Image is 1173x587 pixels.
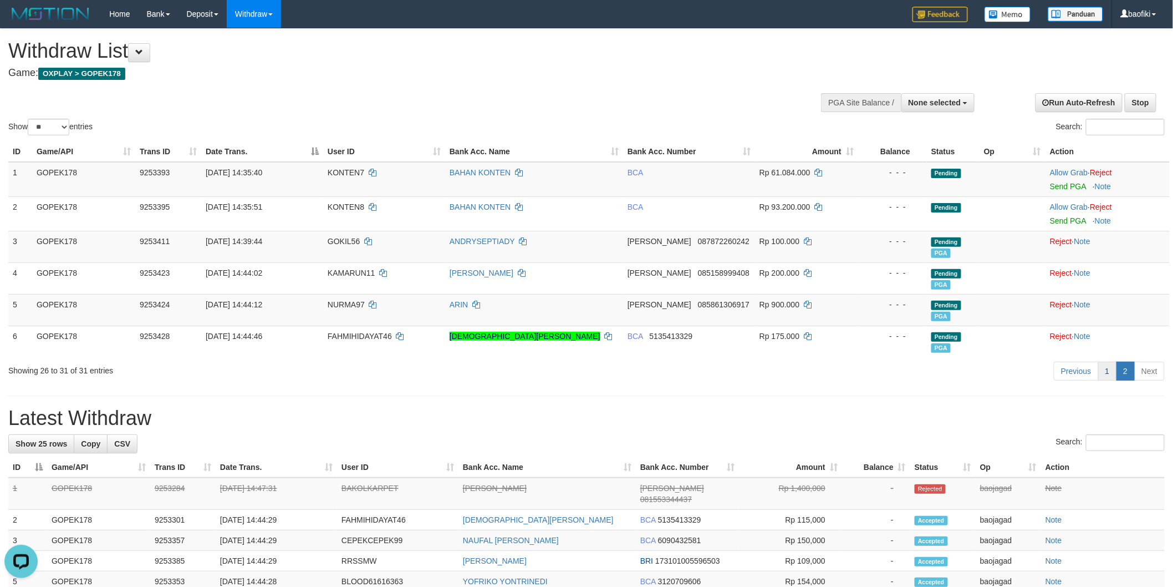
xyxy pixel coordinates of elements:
span: Pending [931,332,961,342]
th: Bank Acc. Name: activate to sort column ascending [458,457,636,478]
div: - - - [863,236,922,247]
span: Pending [931,301,961,310]
span: Accepted [915,557,948,566]
span: [DATE] 14:35:40 [206,168,262,177]
span: Rp 175.000 [759,332,799,341]
span: 9253411 [140,237,170,246]
a: ARIN [450,300,468,309]
td: Rp 1,400,000 [739,478,842,510]
td: - [842,478,910,510]
td: BAKOLKARPET [337,478,458,510]
td: · [1045,196,1170,231]
a: Send PGA [1050,182,1086,191]
th: Action [1045,141,1170,162]
a: [PERSON_NAME] [463,556,527,565]
span: Copy 087872260242 to clipboard [698,237,749,246]
a: Note [1045,556,1062,565]
td: · [1045,294,1170,326]
span: Accepted [915,537,948,546]
td: GOPEK178 [47,551,150,571]
td: Rp 115,000 [739,510,842,530]
th: Balance [858,141,927,162]
td: 1 [8,478,47,510]
a: YOFRIKO YONTRINEDI [463,577,548,586]
td: - [842,510,910,530]
div: - - - [863,167,922,178]
label: Search: [1056,119,1165,135]
td: 9253385 [150,551,216,571]
span: [DATE] 14:44:02 [206,269,262,277]
td: · [1045,262,1170,294]
a: [DEMOGRAPHIC_DATA][PERSON_NAME] [463,515,614,524]
span: Rp 900.000 [759,300,799,309]
span: BCA [628,168,643,177]
td: CEPEKCEPEK99 [337,530,458,551]
th: Game/API: activate to sort column ascending [32,141,135,162]
a: Note [1074,237,1091,246]
a: Show 25 rows [8,434,74,453]
span: Accepted [915,578,948,587]
a: CSV [107,434,137,453]
div: - - - [863,267,922,279]
td: GOPEK178 [47,510,150,530]
h1: Withdraw List [8,40,771,62]
span: · [1050,168,1090,177]
span: Copy 5135413329 to clipboard [650,332,693,341]
span: Rejected [915,484,946,494]
span: KONTEN7 [328,168,364,177]
span: Copy 085861306917 to clipboard [698,300,749,309]
img: panduan.png [1048,7,1103,22]
span: Rp 100.000 [759,237,799,246]
td: 9253301 [150,510,216,530]
td: 5 [8,294,32,326]
a: 2 [1116,362,1135,381]
a: Stop [1125,93,1156,112]
a: Note [1074,332,1091,341]
span: None selected [909,98,961,107]
th: Date Trans.: activate to sort column descending [201,141,323,162]
th: Amount: activate to sort column ascending [755,141,858,162]
span: 9253393 [140,168,170,177]
td: GOPEK178 [47,478,150,510]
td: · [1045,326,1170,357]
th: Op: activate to sort column ascending [976,457,1041,478]
select: Showentries [28,119,69,135]
span: Marked by baojagad [931,343,951,353]
th: Status [927,141,980,162]
span: Pending [931,269,961,279]
td: baojagad [976,478,1041,510]
span: Pending [931,237,961,247]
a: [PERSON_NAME] [450,269,513,277]
a: Note [1095,216,1111,225]
th: User ID: activate to sort column ascending [337,457,458,478]
span: Rp 93.200.000 [759,203,810,211]
span: KONTEN8 [328,203,364,211]
img: MOTION_logo.png [8,6,93,22]
th: Date Trans.: activate to sort column ascending [216,457,337,478]
a: ANDRYSEPTIADY [450,237,515,246]
a: Note [1074,269,1091,277]
span: Copy 6090432581 to clipboard [658,536,701,545]
a: Allow Grab [1050,168,1088,177]
span: [PERSON_NAME] [628,269,691,277]
td: 2 [8,510,47,530]
td: GOPEK178 [32,262,135,294]
label: Show entries [8,119,93,135]
span: Pending [931,169,961,178]
span: Copy 3120709606 to clipboard [658,577,701,586]
td: 4 [8,262,32,294]
span: BCA [628,332,643,341]
td: 6 [8,326,32,357]
td: 2 [8,196,32,231]
th: Bank Acc. Number: activate to sort column ascending [623,141,755,162]
td: GOPEK178 [32,294,135,326]
div: - - - [863,299,922,310]
td: GOPEK178 [32,326,135,357]
td: Rp 150,000 [739,530,842,551]
span: [DATE] 14:35:51 [206,203,262,211]
span: GOKIL56 [328,237,360,246]
th: Status: activate to sort column ascending [910,457,976,478]
span: Copy 085158999408 to clipboard [698,269,749,277]
a: Send PGA [1050,216,1086,225]
span: [PERSON_NAME] [628,300,691,309]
